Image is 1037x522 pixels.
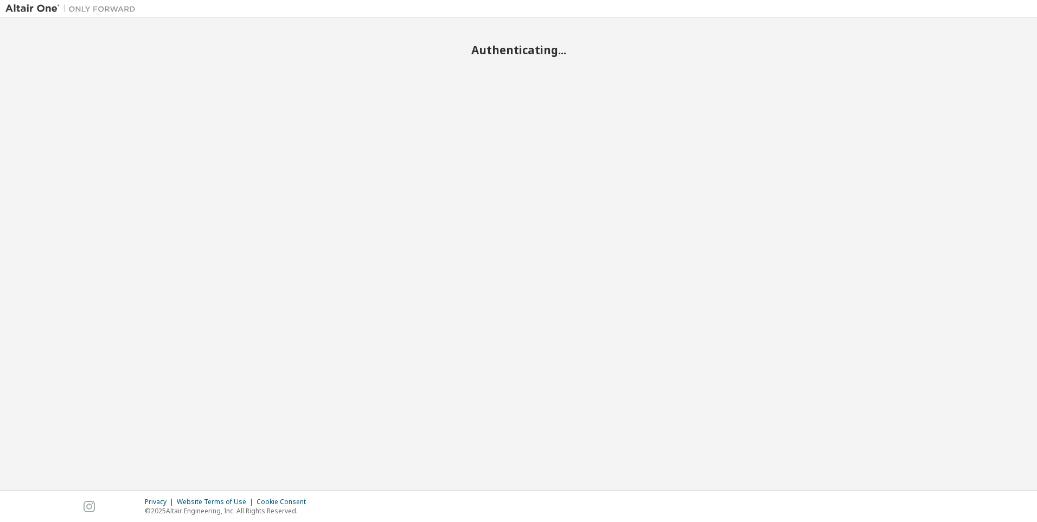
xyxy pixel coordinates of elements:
[5,3,141,14] img: Altair One
[257,498,312,506] div: Cookie Consent
[145,506,312,515] p: © 2025 Altair Engineering, Inc. All Rights Reserved.
[177,498,257,506] div: Website Terms of Use
[145,498,177,506] div: Privacy
[5,43,1032,57] h2: Authenticating...
[84,501,95,512] img: instagram.svg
